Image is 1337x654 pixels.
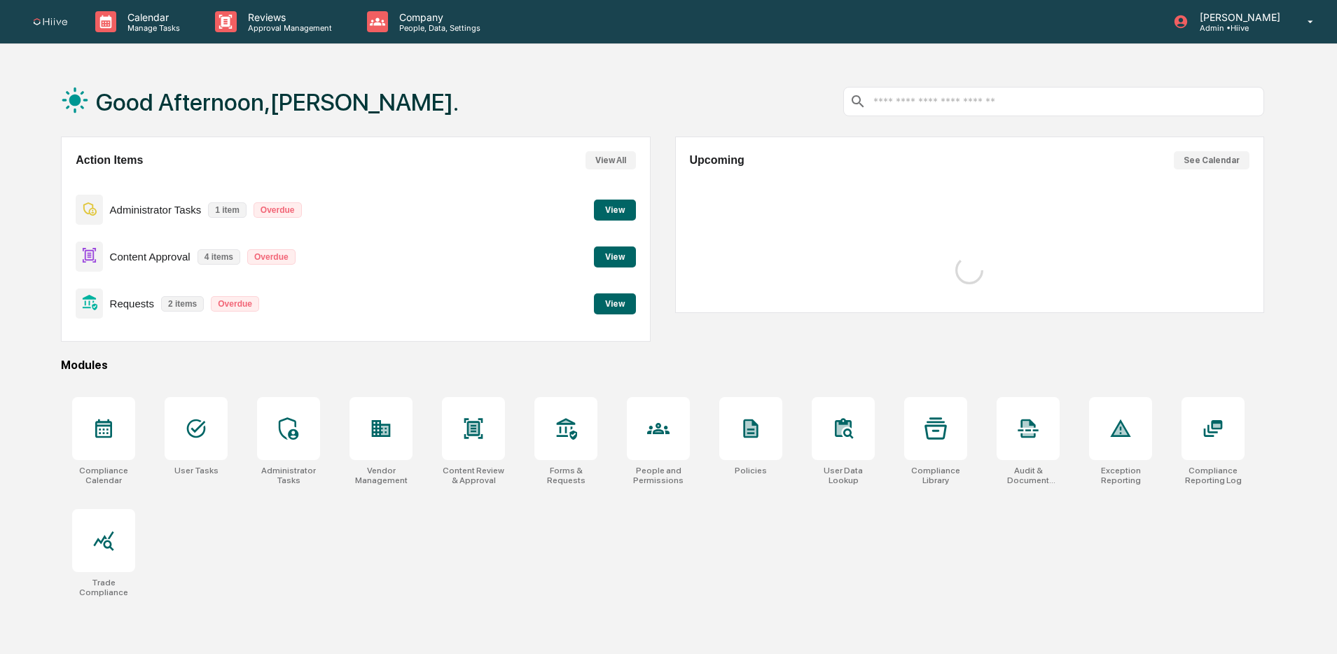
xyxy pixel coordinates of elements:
button: View [594,246,636,267]
p: Administrator Tasks [110,204,202,216]
button: View [594,293,636,314]
div: Exception Reporting [1089,466,1152,485]
h1: Good Afternoon,[PERSON_NAME]. [96,88,459,116]
a: View [594,202,636,216]
img: logo [34,18,67,26]
p: Company [388,11,487,23]
p: Manage Tasks [116,23,187,33]
div: Audit & Document Logs [997,466,1060,485]
p: 2 items [161,296,204,312]
div: Forms & Requests [534,466,597,485]
button: View [594,200,636,221]
div: Compliance Reporting Log [1182,466,1245,485]
p: Overdue [211,296,259,312]
p: Calendar [116,11,187,23]
div: User Tasks [174,466,219,475]
div: Policies [735,466,767,475]
p: People, Data, Settings [388,23,487,33]
div: User Data Lookup [812,466,875,485]
button: View All [586,151,636,169]
p: Overdue [247,249,296,265]
div: Trade Compliance [72,578,135,597]
p: Overdue [254,202,302,218]
p: 1 item [208,202,247,218]
p: [PERSON_NAME] [1189,11,1287,23]
div: Modules [61,359,1264,372]
button: See Calendar [1174,151,1249,169]
div: Compliance Calendar [72,466,135,485]
h2: Upcoming [690,154,744,167]
p: Reviews [237,11,339,23]
h2: Action Items [76,154,143,167]
div: Administrator Tasks [257,466,320,485]
div: Content Review & Approval [442,466,505,485]
a: View [594,249,636,263]
p: Approval Management [237,23,339,33]
p: Content Approval [110,251,190,263]
p: Admin • Hiive [1189,23,1287,33]
div: People and Permissions [627,466,690,485]
div: Vendor Management [349,466,413,485]
p: 4 items [198,249,240,265]
div: Compliance Library [904,466,967,485]
a: View [594,296,636,309]
p: Requests [110,298,154,309]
